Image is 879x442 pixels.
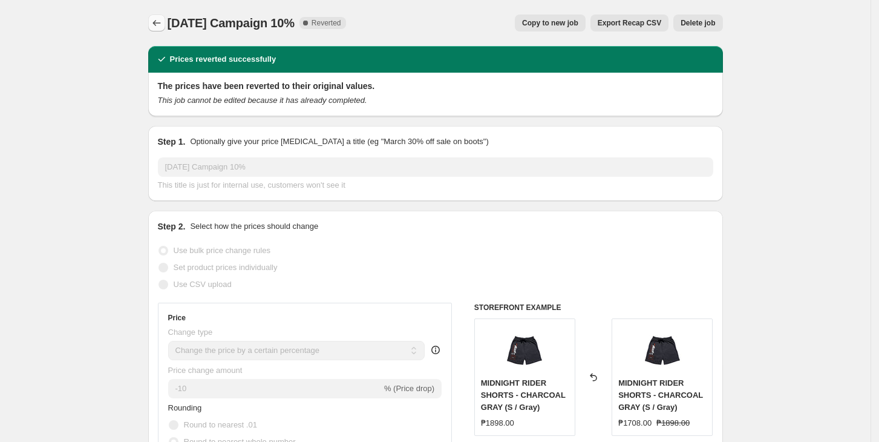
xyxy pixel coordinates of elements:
p: Optionally give your price [MEDICAL_DATA] a title (eg "March 30% off sale on boots") [190,136,488,148]
input: 30% off holiday sale [158,157,713,177]
h6: STOREFRONT EXAMPLE [474,303,713,312]
img: ILA24ILL174CHGFRONT_80x.jpg [500,325,549,374]
span: Copy to new job [522,18,578,28]
span: This title is just for internal use, customers won't see it [158,180,345,190]
strike: ₱1898.00 [656,417,690,429]
h3: Price [168,313,186,323]
button: Price change jobs [148,15,165,31]
button: Copy to new job [515,15,586,31]
div: help [430,344,442,356]
button: Delete job [673,15,722,31]
span: [DATE] Campaign 10% [168,16,295,30]
p: Select how the prices should change [190,220,318,233]
button: Export Recap CSV [590,15,668,31]
span: Reverted [312,18,341,28]
img: ILA24ILL174CHGFRONT_80x.jpg [638,325,687,374]
span: Rounding [168,403,202,412]
span: MIDNIGHT RIDER SHORTS - CHARCOAL GRAY (S / Gray) [618,378,703,412]
span: Price change amount [168,366,243,375]
h2: Step 1. [158,136,186,148]
div: ₱1898.00 [481,417,514,429]
span: MIDNIGHT RIDER SHORTS - CHARCOAL GRAY (S / Gray) [481,378,566,412]
div: ₱1708.00 [618,417,652,429]
span: Export Recap CSV [598,18,661,28]
span: % (Price drop) [384,384,434,393]
span: Round to nearest .01 [184,420,257,429]
h2: Step 2. [158,220,186,233]
span: Use bulk price change rules [174,246,270,255]
h2: The prices have been reverted to their original values. [158,80,713,92]
i: This job cannot be edited because it has already completed. [158,96,367,105]
input: -15 [168,379,382,398]
span: Change type [168,328,213,337]
h2: Prices reverted successfully [170,53,276,65]
span: Use CSV upload [174,280,232,289]
span: Set product prices individually [174,263,278,272]
span: Delete job [681,18,715,28]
